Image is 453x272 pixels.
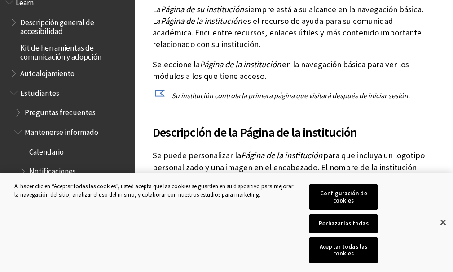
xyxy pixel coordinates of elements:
[20,86,59,98] span: Estudiantes
[161,4,244,14] span: Página de su institución
[153,112,435,142] h2: Descripción de la Página de la institución
[153,91,435,100] p: Su institución controla la primera página que visitará después de iniciar sesión.
[153,150,435,185] p: Se puede personalizar la para que incluya un logotipo personalizado y una imagen en el encabezado...
[153,4,435,51] p: La siempre está a su alcance en la navegación básica. La es el recurso de ayuda para su comunidad...
[153,59,435,82] p: Seleccione la en la navegación básica para ver los módulos a los que tiene acceso.
[20,15,128,36] span: Descripción general de accesibilidad
[29,164,76,176] span: Notificaciones
[241,150,322,160] span: Página de la institución
[309,214,377,233] button: Rechazarlas todas
[20,66,75,78] span: Autoalojamiento
[25,125,98,137] span: Mantenerse informado
[433,212,453,232] button: Cerrar
[20,40,128,61] span: Kit de herramientas de comunicación y adopción
[309,237,377,263] button: Aceptar todas las cookies
[200,59,281,69] span: Página de la institución
[25,105,96,117] span: Preguntas frecuentes
[309,184,377,210] button: Configuración de cookies
[14,182,296,199] div: Al hacer clic en “Aceptar todas las cookies”, usted acepta que las cookies se guarden en su dispo...
[29,144,64,156] span: Calendario
[161,16,242,26] span: Página de la institución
